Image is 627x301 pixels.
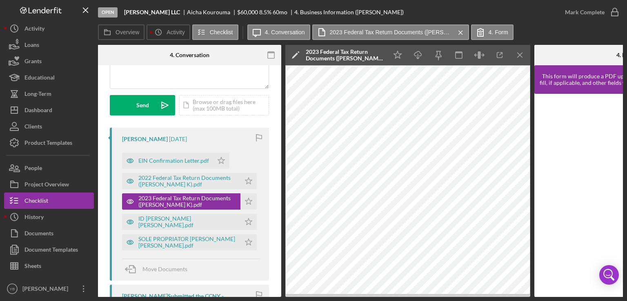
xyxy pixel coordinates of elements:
button: 2023 Federal Tax Return Documents ([PERSON_NAME] K).pdf [312,24,469,40]
div: Documents [24,225,53,243]
div: 8.5 % [259,9,271,15]
button: 2022 Federal Tax Return Documents ([PERSON_NAME] K).pdf [122,173,257,189]
div: Project Overview [24,176,69,195]
div: [PERSON_NAME] [20,281,73,299]
button: Send [110,95,175,115]
button: 4. Form [471,24,514,40]
div: Aicha Kourouma [187,9,237,15]
button: Sheets [4,258,94,274]
label: Checklist [210,29,233,35]
label: Activity [167,29,185,35]
button: YB[PERSON_NAME] [4,281,94,297]
button: Checklist [192,24,238,40]
button: Activity [147,24,190,40]
div: SOLE PROPRIATOR [PERSON_NAME] [PERSON_NAME].pdf [138,236,236,249]
button: Checklist [4,193,94,209]
button: ID [PERSON_NAME] [PERSON_NAME].pdf [122,214,257,230]
div: EIN Confirmation Letter.pdf [138,157,209,164]
div: History [24,209,44,227]
span: Move Documents [142,266,187,272]
div: Checklist [24,193,48,211]
label: 4. Conversation [265,29,305,35]
text: YB [10,287,15,291]
button: EIN Confirmation Letter.pdf [122,153,229,169]
div: [PERSON_NAME] [122,136,168,142]
div: Document Templates [24,241,78,260]
button: Documents [4,225,94,241]
label: Overview [116,29,139,35]
div: Open [98,7,118,18]
button: Project Overview [4,176,94,193]
button: History [4,209,94,225]
label: 2023 Federal Tax Return Documents ([PERSON_NAME] K).pdf [330,29,452,35]
time: 2025-10-11 12:23 [169,136,187,142]
button: Document Templates [4,241,94,258]
button: Move Documents [122,259,196,279]
div: 60 mo [273,9,287,15]
div: 2022 Federal Tax Return Documents ([PERSON_NAME] K).pdf [138,175,236,188]
b: [PERSON_NAME] LLC [124,9,180,15]
span: $60,000 [237,9,258,15]
button: Mark Complete [557,4,623,20]
div: Open Intercom Messenger [599,265,619,285]
button: 4. Conversation [247,24,310,40]
div: ID [PERSON_NAME] [PERSON_NAME].pdf [138,215,236,228]
div: Sheets [24,258,41,276]
button: SOLE PROPRIATOR [PERSON_NAME] [PERSON_NAME].pdf [122,234,257,250]
label: 4. Form [489,29,508,35]
button: Overview [98,24,145,40]
div: 2023 Federal Tax Return Documents ([PERSON_NAME] K).pdf [138,195,236,208]
div: 2023 Federal Tax Return Documents ([PERSON_NAME] K).pdf [306,49,383,62]
div: 4. Business Information ([PERSON_NAME]) [294,9,404,15]
div: 4. Conversation [170,52,209,58]
button: 2023 Federal Tax Return Documents ([PERSON_NAME] K).pdf [122,193,257,210]
div: Mark Complete [565,4,605,20]
div: Send [136,95,149,115]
